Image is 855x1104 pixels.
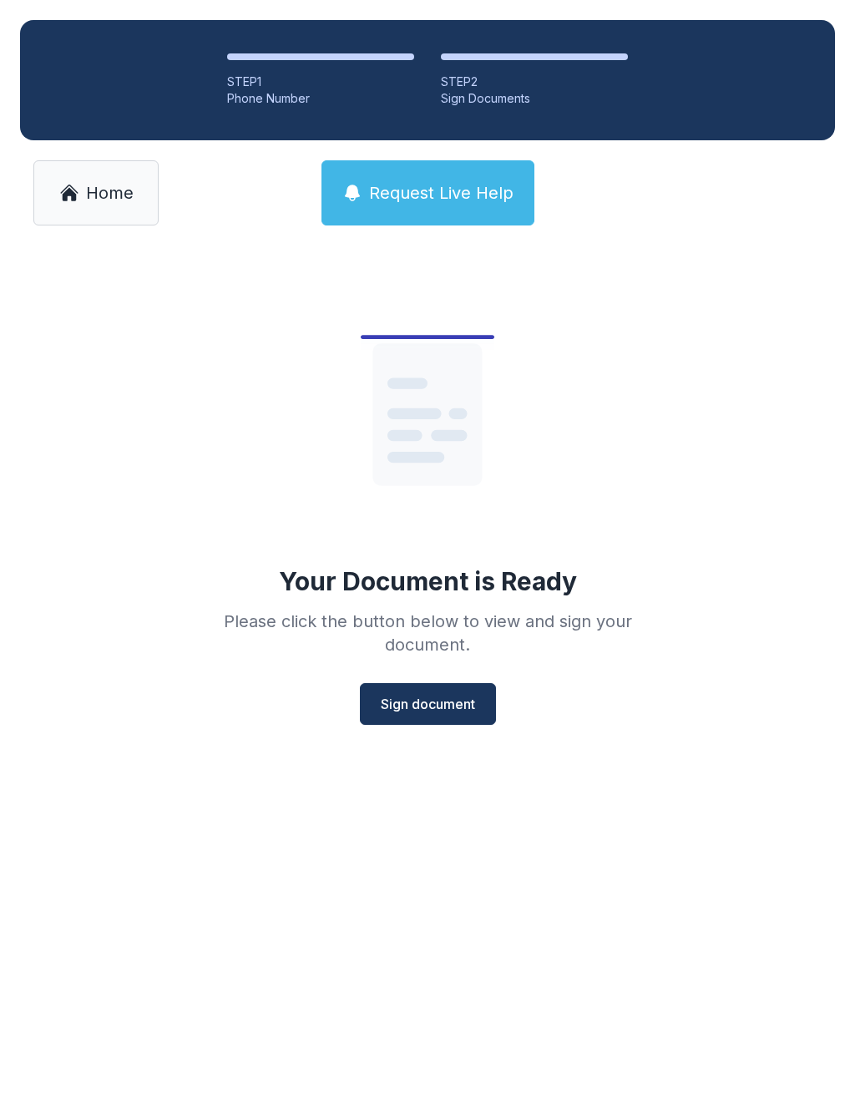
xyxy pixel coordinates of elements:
[369,181,514,205] span: Request Live Help
[187,610,668,656] div: Please click the button below to view and sign your document.
[279,566,577,596] div: Your Document is Ready
[227,73,414,90] div: STEP 1
[227,90,414,107] div: Phone Number
[86,181,134,205] span: Home
[441,90,628,107] div: Sign Documents
[441,73,628,90] div: STEP 2
[381,694,475,714] span: Sign document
